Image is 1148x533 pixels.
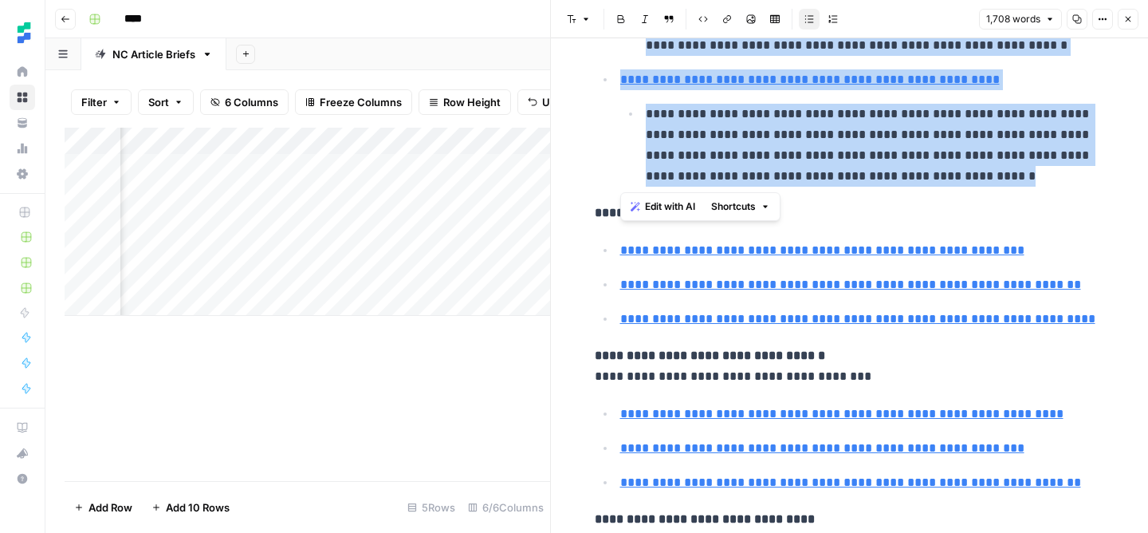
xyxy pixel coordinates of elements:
[443,94,501,110] span: Row Height
[542,94,569,110] span: Undo
[10,440,35,466] button: What's new?
[10,85,35,110] a: Browse
[148,94,169,110] span: Sort
[81,94,107,110] span: Filter
[10,441,34,465] div: What's new?
[705,196,776,217] button: Shortcuts
[65,495,142,520] button: Add Row
[517,89,580,115] button: Undo
[225,94,278,110] span: 6 Columns
[166,499,230,515] span: Add 10 Rows
[10,18,38,47] img: Ten Speed Logo
[979,9,1062,30] button: 1,708 words
[624,196,702,217] button: Edit with AI
[10,136,35,161] a: Usage
[320,94,402,110] span: Freeze Columns
[10,466,35,492] button: Help + Support
[401,495,462,520] div: 5 Rows
[986,12,1040,26] span: 1,708 words
[10,415,35,440] a: AirOps Academy
[81,38,226,70] a: NC Article Briefs
[645,199,695,214] span: Edit with AI
[10,13,35,53] button: Workspace: Ten Speed
[10,59,35,85] a: Home
[462,495,550,520] div: 6/6 Columns
[71,89,132,115] button: Filter
[200,89,289,115] button: 6 Columns
[88,499,132,515] span: Add Row
[10,110,35,136] a: Your Data
[138,89,194,115] button: Sort
[295,89,412,115] button: Freeze Columns
[10,161,35,187] a: Settings
[711,199,756,214] span: Shortcuts
[142,495,239,520] button: Add 10 Rows
[419,89,511,115] button: Row Height
[112,46,195,62] div: NC Article Briefs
